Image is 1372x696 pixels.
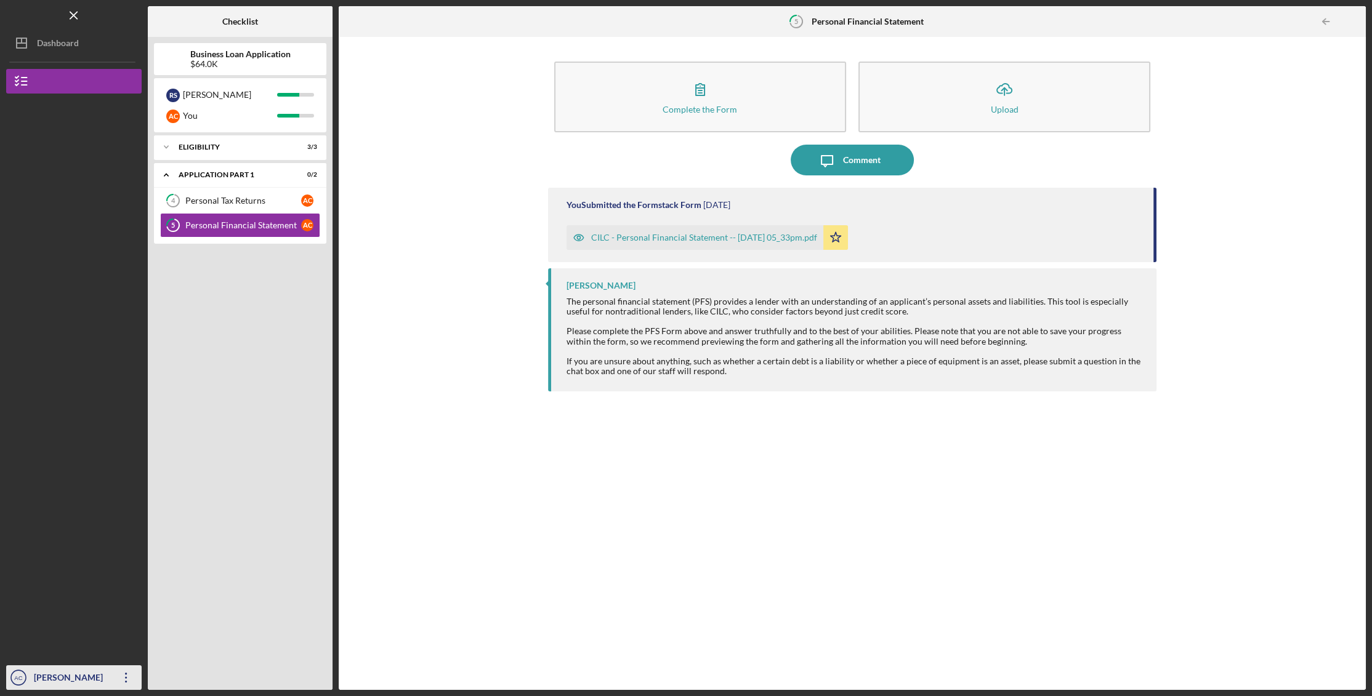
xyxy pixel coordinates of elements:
tspan: 5 [171,222,175,230]
a: 4Personal Tax ReturnsAC [160,188,320,213]
b: Business Loan Application [190,49,291,59]
div: Eligibility [179,143,286,151]
div: R S [166,89,180,102]
div: You [183,105,277,126]
div: Dashboard [37,31,79,58]
div: 0 / 2 [295,171,317,178]
button: CILC - Personal Financial Statement -- [DATE] 05_33pm.pdf [567,225,848,250]
button: Comment [791,145,914,175]
div: 3 / 3 [295,143,317,151]
div: Upload [991,105,1019,114]
button: Complete the Form [554,62,846,132]
div: The personal financial statement (PFS) provides a lender with an understanding of an applicant’s ... [567,297,1145,376]
div: A C [301,194,313,207]
tspan: 5 [794,17,798,25]
button: Dashboard [6,31,142,55]
div: [PERSON_NAME] [567,281,636,290]
tspan: 4 [171,197,176,205]
div: [PERSON_NAME] [183,84,277,105]
b: Checklist [222,17,258,26]
div: Personal Tax Returns [185,196,301,206]
div: A C [166,110,180,123]
text: AC [14,674,22,681]
div: A C [301,219,313,231]
div: CILC - Personal Financial Statement -- [DATE] 05_33pm.pdf [591,233,817,242]
div: Personal Financial Statement [185,220,301,230]
div: Comment [842,145,880,175]
div: $64.0K [190,59,291,69]
div: Complete the Form [663,105,737,114]
div: [PERSON_NAME] [31,665,111,693]
b: Personal Financial Statement [812,17,924,26]
button: AC[PERSON_NAME] [6,665,142,690]
time: 2025-08-11 21:33 [703,200,730,210]
a: 5Personal Financial StatementAC [160,213,320,238]
button: Upload [858,62,1150,132]
div: You Submitted the Formstack Form [567,200,701,210]
div: Application Part 1 [179,171,286,178]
